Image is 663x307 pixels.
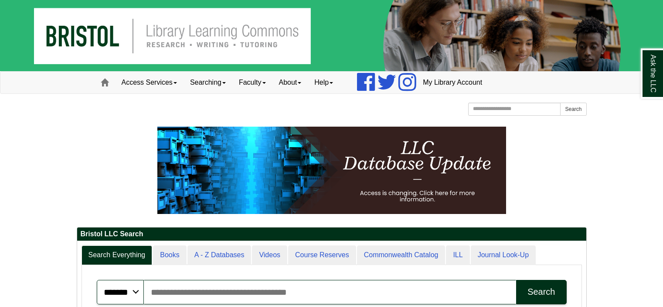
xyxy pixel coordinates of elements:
[446,245,469,265] a: ILL
[471,245,536,265] a: Journal Look-Up
[252,245,287,265] a: Videos
[288,245,356,265] a: Course Reserves
[416,72,489,93] a: My Library Account
[82,245,153,265] a: Search Everything
[115,72,184,93] a: Access Services
[357,245,445,265] a: Commonwealth Catalog
[308,72,340,93] a: Help
[272,72,308,93] a: About
[516,280,566,304] button: Search
[560,103,586,116] button: Search
[153,245,186,265] a: Books
[184,72,232,93] a: Searching
[187,245,252,265] a: A - Z Databases
[527,287,555,297] div: Search
[77,228,586,241] h2: Bristol LLC Search
[232,72,272,93] a: Faculty
[157,127,506,214] img: HTML tutorial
